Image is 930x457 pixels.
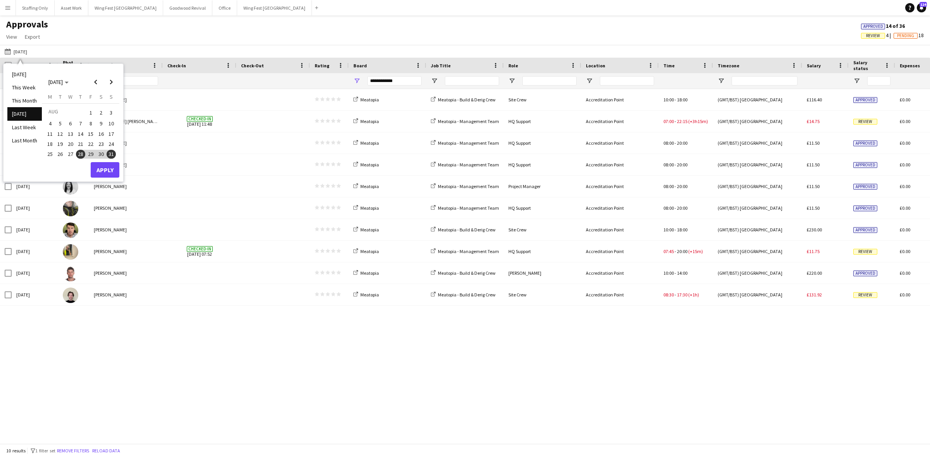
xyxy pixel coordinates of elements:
span: Meatopia - Management Team [438,205,499,211]
a: Meatopia - Management Team [431,162,499,168]
button: Open Filter Menu [431,77,438,84]
button: Reload data [91,447,122,455]
li: [DATE] [7,107,42,120]
div: (GMT/BST) [GEOGRAPHIC_DATA] [713,219,802,240]
div: [PERSON_NAME] [89,284,163,305]
span: [DATE] [48,79,63,86]
div: [PERSON_NAME] [89,262,163,284]
div: Site Crew [504,284,581,305]
button: 20-08-2025 [65,139,76,149]
span: Meatopia - Management Team [438,118,499,124]
span: 14 of 36 [861,22,905,29]
span: - [675,292,676,298]
div: Accreditation Point [581,284,659,305]
span: (+3h15m) [688,118,708,124]
span: £11.75 [807,248,820,254]
span: 07:45 [663,248,674,254]
span: M [48,93,52,100]
span: 07:00 [663,118,674,124]
span: Approved [853,270,877,276]
span: - [675,162,676,168]
div: HQ Support [504,154,581,175]
div: HQ Support [504,197,581,219]
span: 10:00 [663,227,674,233]
span: 2 [96,107,106,118]
div: Site Crew [504,89,581,110]
span: Meatopia - Management Team [438,248,499,254]
div: HQ Support [504,111,581,132]
span: £0.00 [900,118,910,124]
span: 8 [86,119,95,128]
span: Check-In [167,63,186,68]
span: Timezone [718,63,739,68]
a: Meatopia - Build & Derig Crew [431,270,496,276]
button: Previous month [88,74,103,90]
span: 20:00 [677,205,687,211]
span: 10:00 [663,270,674,276]
button: Staffing Only [16,0,55,15]
span: - [675,97,676,103]
div: [DATE] [12,241,58,262]
div: Accreditation Point [581,111,659,132]
span: (+15m) [688,248,703,254]
span: W [68,93,72,100]
span: Role [508,63,518,68]
span: Meatopia - Management Team [438,183,499,189]
div: (GMT/BST) [GEOGRAPHIC_DATA] [713,176,802,197]
button: Open Filter Menu [353,77,360,84]
a: Meatopia [353,227,379,233]
span: F [90,93,92,100]
div: Project Manager [504,176,581,197]
button: Wing Fest [GEOGRAPHIC_DATA] [237,0,312,15]
span: £0.00 [900,183,910,189]
div: [PERSON_NAME] [89,219,163,240]
span: - [675,270,676,276]
button: 09-08-2025 [96,118,106,128]
span: £116.40 [807,97,822,103]
button: 19-08-2025 [55,139,65,149]
span: Location [586,63,605,68]
img: John Brown [63,223,78,238]
span: 08:30 [663,292,674,298]
span: - [675,140,676,146]
span: Meatopia - Build & Derig Crew [438,270,496,276]
button: 26-08-2025 [55,149,65,159]
span: 25 [45,150,55,159]
button: 11-08-2025 [45,129,55,139]
div: [PERSON_NAME] [89,241,163,262]
button: Office [212,0,237,15]
div: Site Crew [504,219,581,240]
span: Meatopia - Management Team [438,162,499,168]
span: 20:00 [677,162,687,168]
span: Approved [853,162,877,168]
span: Approved [853,184,877,190]
span: Meatopia [360,248,379,254]
div: (GMT/BST) [GEOGRAPHIC_DATA] [713,154,802,175]
span: Pending [897,33,914,38]
span: 3 [107,107,116,118]
a: Meatopia - Management Team [431,205,499,211]
div: Accreditation Point [581,89,659,110]
div: [DATE] [12,284,58,305]
span: 14 [76,129,85,139]
span: Approved [853,227,877,233]
span: £0.00 [900,227,910,233]
a: Meatopia [353,205,379,211]
span: Meatopia [360,292,379,298]
span: - [675,227,676,233]
button: 29-08-2025 [86,149,96,159]
a: Meatopia - Management Team [431,118,499,124]
a: Meatopia [353,140,379,146]
span: 22 [86,139,95,149]
div: [PERSON_NAME] [PERSON_NAME] [89,111,163,132]
span: Meatopia - Build & Derig Crew [438,292,496,298]
span: Meatopia [360,183,379,189]
div: [DATE] [12,219,58,240]
div: [PERSON_NAME] [89,176,163,197]
span: Meatopia - Build & Derig Crew [438,97,496,103]
a: Meatopia - Management Team [431,183,499,189]
div: [DATE] [12,176,58,197]
span: £0.00 [900,97,910,103]
li: This Week [7,81,42,94]
span: 4 [861,32,894,39]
